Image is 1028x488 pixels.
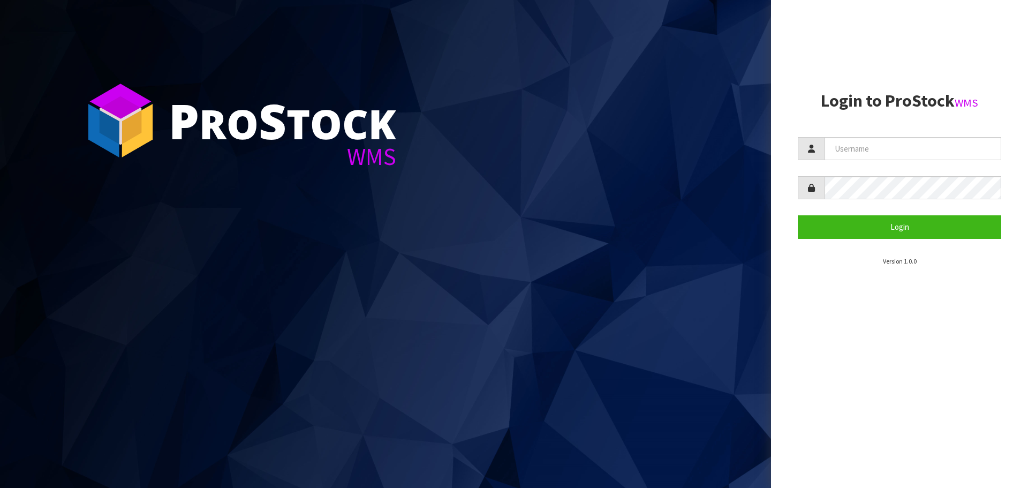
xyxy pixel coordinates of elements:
[798,92,1001,110] h2: Login to ProStock
[825,137,1001,160] input: Username
[798,215,1001,238] button: Login
[883,257,917,265] small: Version 1.0.0
[169,88,199,153] span: P
[169,145,396,169] div: WMS
[169,96,396,145] div: ro tock
[955,96,978,110] small: WMS
[259,88,286,153] span: S
[80,80,161,161] img: ProStock Cube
